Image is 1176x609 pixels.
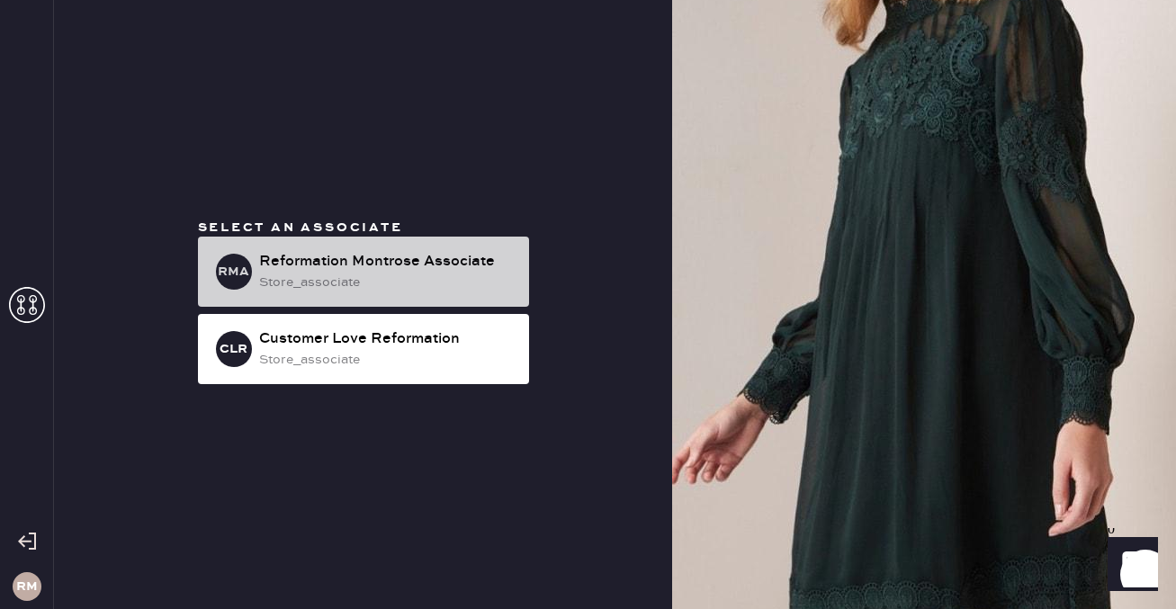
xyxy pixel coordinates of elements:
[259,273,515,292] div: store_associate
[259,350,515,370] div: store_associate
[259,328,515,350] div: Customer Love Reformation
[16,580,38,593] h3: RM
[198,219,403,236] span: Select an associate
[220,343,247,355] h3: CLR
[259,251,515,273] div: Reformation Montrose Associate
[218,265,249,278] h3: RMA
[1091,528,1168,605] iframe: Front Chat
